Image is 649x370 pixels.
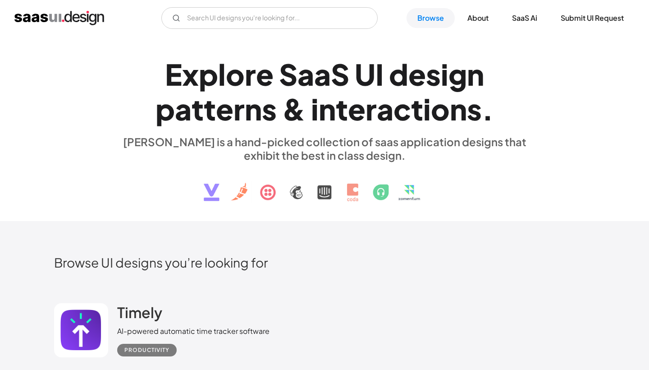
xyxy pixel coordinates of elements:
a: Timely [117,303,162,326]
div: i [311,92,319,126]
div: c [393,92,411,126]
div: AI-powered automatic time tracker software [117,326,270,337]
div: r [245,57,256,92]
div: i [423,92,431,126]
div: S [331,57,349,92]
div: s [426,57,441,92]
a: About [457,8,499,28]
div: e [408,57,426,92]
div: n [319,92,336,126]
div: o [431,92,450,126]
a: SaaS Ai [501,8,548,28]
div: l [218,57,226,92]
h1: Explore SaaS UI design patterns & interactions. [117,57,532,126]
div: [PERSON_NAME] is a hand-picked collection of saas application designs that exhibit the best in cl... [117,135,532,162]
div: U [355,57,375,92]
div: . [482,92,494,126]
img: text, icon, saas logo [188,162,461,209]
h2: Timely [117,303,162,321]
div: a [297,57,314,92]
div: p [155,92,175,126]
div: t [411,92,423,126]
div: e [348,92,366,126]
div: n [450,92,467,126]
div: d [389,57,408,92]
a: home [14,11,104,25]
div: s [262,92,277,126]
div: e [256,57,274,92]
div: t [204,92,216,126]
a: Submit UI Request [550,8,635,28]
div: & [282,92,306,126]
form: Email Form [161,7,378,29]
div: e [216,92,233,126]
div: S [279,57,297,92]
div: g [448,57,467,92]
div: i [441,57,448,92]
div: a [314,57,331,92]
div: n [245,92,262,126]
div: r [366,92,377,126]
div: p [199,57,218,92]
div: n [467,57,484,92]
div: o [226,57,245,92]
div: a [377,92,393,126]
div: r [233,92,245,126]
div: I [375,57,384,92]
div: a [175,92,192,126]
a: Browse [407,8,455,28]
div: E [165,57,182,92]
input: Search UI designs you're looking for... [161,7,378,29]
div: t [336,92,348,126]
div: x [182,57,199,92]
h2: Browse UI designs you’re looking for [54,254,595,270]
div: Productivity [124,345,169,356]
div: t [192,92,204,126]
div: s [467,92,482,126]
